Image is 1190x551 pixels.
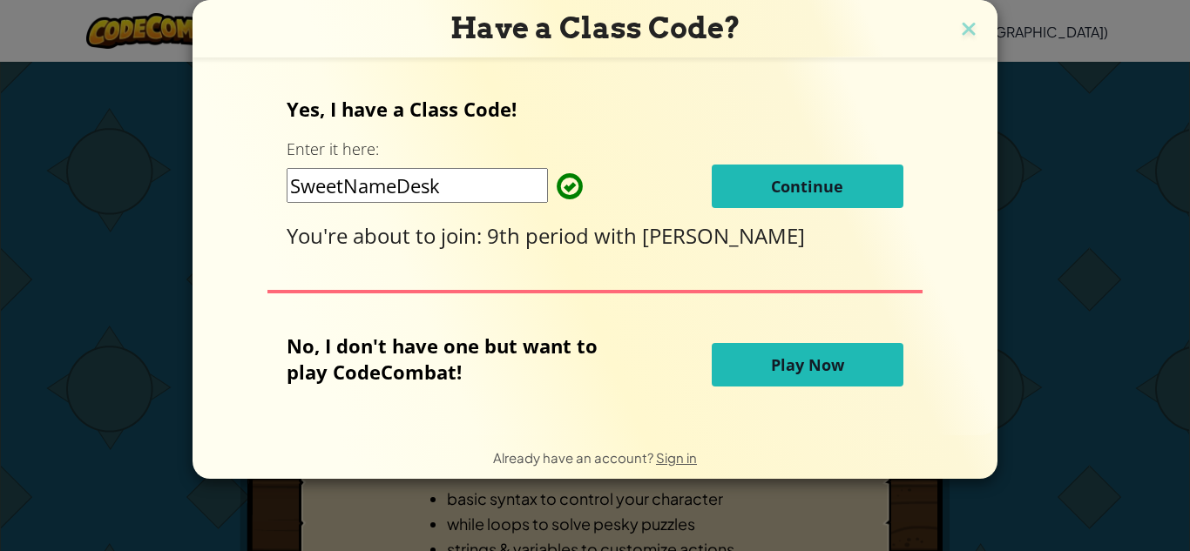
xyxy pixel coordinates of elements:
img: close icon [957,17,980,44]
span: Already have an account? [493,449,656,466]
button: Play Now [712,343,903,386]
a: Sign in [656,449,697,466]
label: Enter it here: [287,138,379,160]
span: You're about to join: [287,221,487,250]
span: Play Now [771,354,844,375]
span: with [594,221,642,250]
p: Yes, I have a Class Code! [287,96,903,122]
button: Continue [712,165,903,208]
p: No, I don't have one but want to play CodeCombat! [287,333,624,385]
span: Continue [771,176,843,197]
span: 9th period [487,221,594,250]
span: Have a Class Code? [450,10,740,45]
span: [PERSON_NAME] [642,221,805,250]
